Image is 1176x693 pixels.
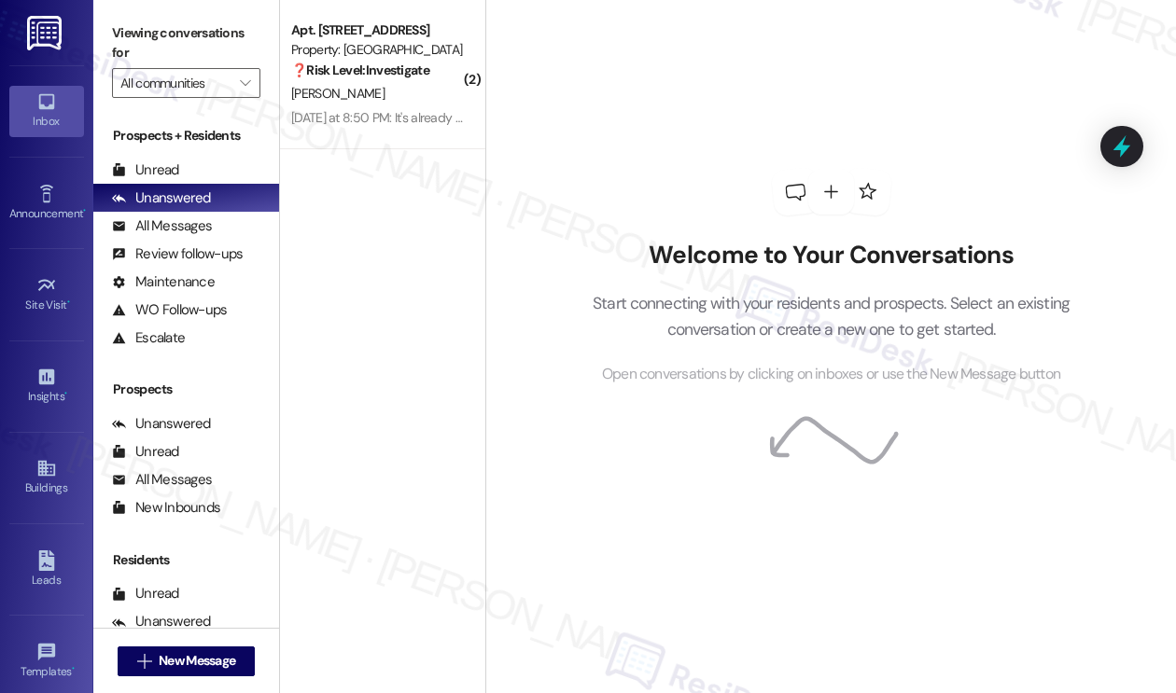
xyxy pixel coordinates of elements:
span: New Message [159,651,235,671]
div: Maintenance [112,272,215,292]
div: Unread [112,160,179,180]
div: Unanswered [112,612,211,631]
div: All Messages [112,216,212,236]
div: Review follow-ups [112,244,243,264]
a: Site Visit • [9,270,84,320]
a: Buildings [9,452,84,503]
a: Inbox [9,86,84,136]
img: ResiDesk Logo [27,16,65,50]
div: Prospects + Residents [93,126,279,146]
div: Residents [93,550,279,570]
i:  [137,654,151,669]
div: All Messages [112,470,212,490]
span: [PERSON_NAME] [291,85,385,102]
div: Prospects [93,380,279,399]
div: Unanswered [112,414,211,434]
div: WO Follow-ups [112,300,227,320]
p: Start connecting with your residents and prospects. Select an existing conversation or create a n... [565,290,1099,343]
div: [DATE] at 8:50 PM: It's already been repaired. [291,109,535,126]
div: Property: [GEOGRAPHIC_DATA] [291,40,464,60]
h2: Welcome to Your Conversations [565,241,1099,270]
strong: ❓ Risk Level: Investigate [291,62,429,78]
i:  [240,76,250,90]
a: Templates • [9,636,84,686]
div: Escalate [112,328,185,348]
div: New Inbounds [112,498,220,518]
div: Unanswered [112,188,211,208]
button: New Message [118,646,256,676]
span: • [72,662,75,675]
a: Leads [9,545,84,595]
div: Apt. [STREET_ADDRESS] [291,21,464,40]
span: • [83,204,86,217]
span: • [64,387,67,400]
span: • [67,296,70,309]
div: Unread [112,442,179,462]
label: Viewing conversations for [112,19,260,68]
input: All communities [120,68,231,98]
a: Insights • [9,361,84,411]
div: Unread [112,584,179,603]
span: Open conversations by clicking on inboxes or use the New Message button [602,363,1060,386]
